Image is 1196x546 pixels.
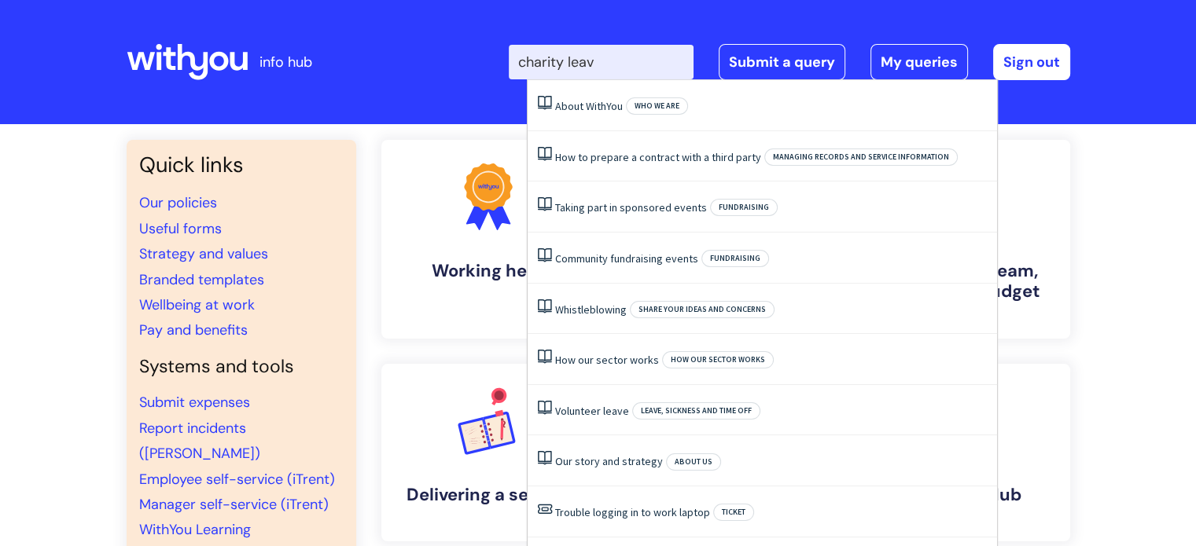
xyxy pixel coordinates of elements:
a: Whistleblowing [555,302,627,317]
a: Employee self-service (iTrent) [139,470,335,489]
a: Our story and strategy [555,454,663,468]
a: WithYou Learning [139,520,251,539]
a: Community fundraising events [555,251,698,266]
span: Share your ideas and concerns [630,301,775,318]
span: Leave, sickness and time off [632,402,760,420]
span: Fundraising [710,199,778,216]
a: Submit a query [719,44,845,80]
a: Wellbeing at work [139,295,255,314]
h4: Delivering a service [394,485,583,505]
a: Manager self-service (iTrent) [139,495,329,514]
a: Our policies [139,193,217,212]
h3: Quick links [139,152,344,178]
span: About Us [666,453,721,471]
a: About WithYou [555,99,623,113]
a: My queries [870,44,968,80]
a: Strategy and values [139,244,268,263]
p: info hub [259,49,312,75]
span: Who we are [626,97,688,115]
a: Sign out [993,44,1070,80]
a: Delivering a service [381,364,595,541]
h4: Systems and tools [139,356,344,378]
h4: Working here [394,261,583,281]
a: Working here [381,140,595,339]
a: Submit expenses [139,393,250,412]
a: Report incidents ([PERSON_NAME]) [139,419,260,463]
a: Useful forms [139,219,222,238]
input: Search [509,45,694,79]
a: Trouble logging in to work laptop [555,505,710,519]
span: Managing records and service information [764,148,958,166]
div: | - [509,44,1070,80]
span: How our sector works [662,351,774,368]
a: How to prepare a contract with a third party [555,150,761,164]
span: Ticket [713,504,754,521]
span: Fundraising [701,250,769,267]
a: How our sector works [555,353,659,367]
a: Volunteer leave [555,404,629,418]
a: Branded templates [139,270,264,289]
a: Pay and benefits [139,321,248,339]
a: Taking part in sponsored events [555,200,707,214]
